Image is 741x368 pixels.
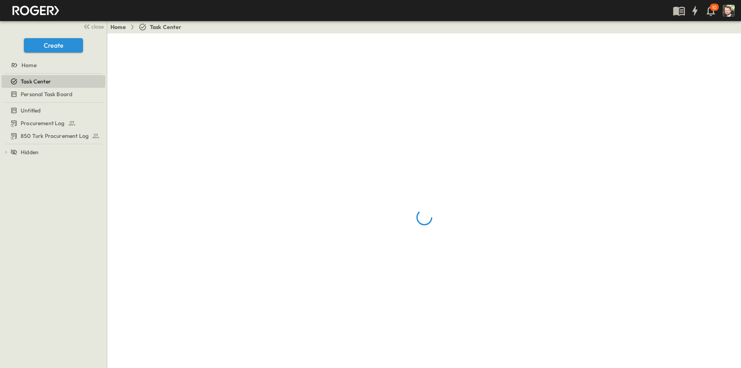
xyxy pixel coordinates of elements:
div: Untitledtest [2,104,105,117]
a: Home [2,60,104,71]
button: Create [24,38,83,52]
a: Untitled [2,105,104,116]
span: Home [21,61,37,69]
span: Personal Task Board [21,90,72,98]
button: close [80,21,105,32]
a: Home [110,23,126,31]
p: 10 [712,4,717,11]
div: 850 Turk Procurement Logtest [2,130,105,142]
nav: breadcrumbs [110,23,186,31]
span: Untitled [21,107,41,114]
span: Task Center [21,77,51,85]
span: close [91,23,104,31]
div: Procurement Logtest [2,117,105,130]
a: Procurement Log [2,118,104,129]
span: Hidden [21,148,39,156]
span: 850 Turk Procurement Log [21,132,89,140]
a: Personal Task Board [2,89,104,100]
span: Task Center [150,23,182,31]
div: Personal Task Boardtest [2,88,105,101]
img: Profile Picture [723,5,735,17]
span: Procurement Log [21,119,65,127]
a: Task Center [2,76,104,87]
a: 850 Turk Procurement Log [2,130,104,141]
